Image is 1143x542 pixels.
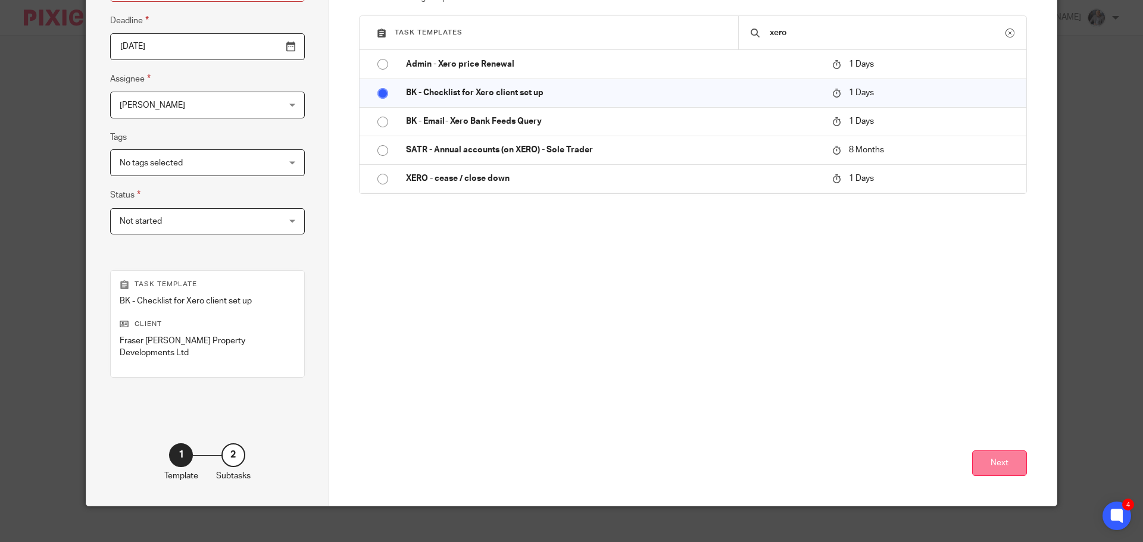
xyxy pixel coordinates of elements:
p: XERO - cease / close down [406,173,820,184]
button: Next [972,450,1027,476]
span: 1 Days [849,60,874,68]
span: Task templates [395,29,463,36]
p: Fraser [PERSON_NAME] Property Developments Ltd [120,335,295,359]
span: No tags selected [120,159,183,167]
span: 1 Days [849,89,874,97]
label: Assignee [110,72,151,86]
span: 1 Days [849,174,874,183]
label: Tags [110,131,127,143]
span: [PERSON_NAME] [120,101,185,109]
p: BK - Email- Xero Bank Feeds Query [406,115,820,127]
span: 1 Days [849,117,874,126]
p: Subtasks [216,470,251,482]
span: Not started [120,217,162,225]
span: 8 Months [849,146,884,154]
p: BK - Checklist for Xero client set up [406,87,820,99]
input: Search... [769,26,1005,39]
div: 1 [169,443,193,467]
p: BK - Checklist for Xero client set up [120,295,295,307]
p: Task template [120,280,295,289]
input: Pick a date [110,33,305,60]
p: Admin - Xero price Renewal [406,58,820,70]
p: Template [164,470,198,482]
label: Deadline [110,14,149,27]
p: Client [120,319,295,329]
div: 4 [1122,499,1134,510]
div: 2 [221,443,245,467]
p: SATR - Annual accounts (on XERO) - Sole Trader [406,144,820,156]
label: Status [110,188,140,202]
